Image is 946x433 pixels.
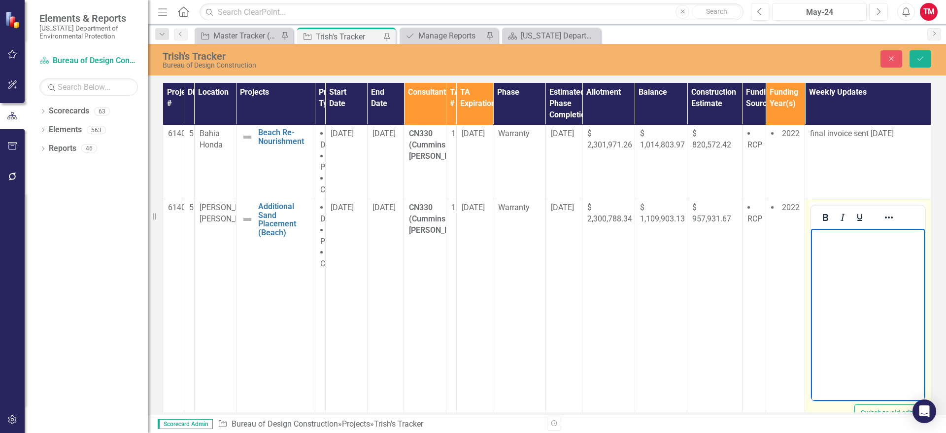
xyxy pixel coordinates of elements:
button: Bold [817,211,834,224]
span: 5 [189,129,194,138]
span: C [320,259,325,268]
div: Bureau of Design Construction [163,62,594,69]
a: Bureau of Design Construction [39,55,138,67]
span: $ 1,014,803.97 [640,129,685,149]
span: 5 [189,203,194,212]
p: 61407C [168,202,179,214]
span: 2022 [782,129,800,138]
div: Trish's Tracker [163,51,594,62]
button: Underline [851,211,868,224]
div: May-24 [776,6,863,18]
input: Search Below... [39,78,138,96]
button: Reveal or hide additional toolbar items [880,211,897,224]
div: [US_STATE] Department of Environmental Protection [521,30,598,42]
p: 61406C [168,128,179,140]
span: $ 2,301,971.26 [587,129,632,149]
a: [US_STATE] Department of Environmental Protection [505,30,598,42]
button: Search [692,5,741,19]
button: May-24 [772,3,867,21]
span: [DATE] [462,129,485,138]
span: D [320,140,326,149]
span: $ 1,109,903.13 [640,203,685,223]
div: » » [218,419,540,430]
a: Beach Re-Nourishment [258,128,310,145]
span: C [320,185,325,194]
span: Bahia Honda [200,129,223,149]
span: D [320,214,326,223]
span: Scorecard Admin [158,419,213,429]
iframe: Rich Text Area [811,229,925,401]
div: Manage Reports [418,30,483,42]
img: ClearPoint Strategy [4,11,22,29]
a: Master Tracker (External) [197,30,278,42]
img: Not Defined [241,214,253,225]
span: [DATE] [331,129,354,138]
strong: CN330 (Cummins [PERSON_NAME]) [409,203,472,235]
div: Master Tracker (External) [213,30,278,42]
strong: CN330 (Cummins [PERSON_NAME]) [409,129,472,161]
span: [DATE] [372,129,396,138]
span: Elements & Reports [39,12,138,24]
span: RCP [747,140,762,149]
span: [DATE] [462,203,485,212]
a: Scorecards [49,106,89,117]
small: [US_STATE] Department of Environmental Protection [39,24,138,40]
span: Warranty [498,129,530,138]
span: [DATE] [372,203,396,212]
a: Additional Sand Placement (Beach) [258,202,310,237]
div: Trish's Tracker [316,31,381,43]
span: [DATE] [551,129,574,138]
a: Reports [49,143,76,154]
span: [DATE] [551,203,574,212]
span: Warranty [498,203,530,212]
span: 2022 [782,203,800,212]
div: Trish's Tracker [374,419,423,429]
p: final invoice sent [DATE] [810,128,926,140]
span: RCP [747,214,762,223]
a: Projects [342,419,370,429]
button: Switch to old editor [854,404,926,422]
a: Manage Reports [402,30,483,42]
div: 563 [87,126,106,134]
span: P [320,162,325,172]
div: Open Intercom Messenger [912,399,936,423]
button: Italic [834,211,851,224]
span: [PERSON_NAME] [PERSON_NAME] [200,203,259,223]
a: Bureau of Design Construction [232,419,338,429]
div: 63 [94,107,110,115]
input: Search ClearPoint... [200,3,743,21]
span: [DATE] [331,203,354,212]
span: $ 2,300,788.34 [587,203,632,223]
button: TM [920,3,938,21]
span: $ 957,931.67 [692,203,731,223]
span: P [320,237,325,246]
a: Elements [49,124,82,136]
span: Search [706,7,727,15]
span: $ 820,572.42 [692,129,731,149]
div: 46 [81,144,97,153]
img: Not Defined [241,131,253,143]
